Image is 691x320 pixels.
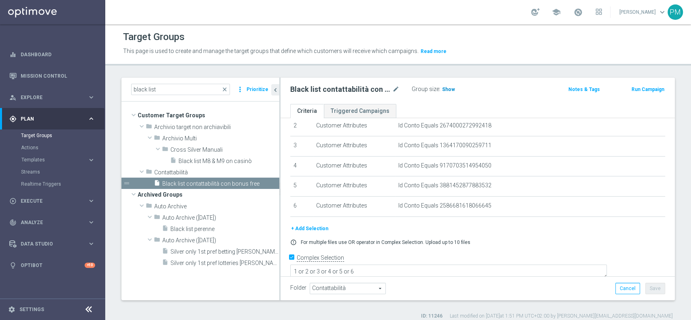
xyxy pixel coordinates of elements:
[290,85,391,94] h2: Black list contattabilità con bonus free
[21,157,87,162] div: Templates
[21,199,87,203] span: Execute
[21,65,95,87] a: Mission Control
[290,116,313,136] td: 2
[290,284,306,291] label: Folder
[138,189,279,200] span: Archived Groups
[21,181,84,187] a: Realtime Triggers
[421,313,442,320] label: ID: 11246
[87,156,95,164] i: keyboard_arrow_right
[615,283,640,294] button: Cancel
[9,262,96,269] button: lightbulb Optibot +10
[87,240,95,248] i: keyboard_arrow_right
[9,73,96,79] button: Mission Control
[398,202,491,209] span: Id Conto Equals 2586681618066645
[170,248,279,255] span: Silver only 1st pref betting lm BLACK LIST SLOT
[297,254,344,262] label: Complex Selection
[236,84,244,95] i: more_vert
[313,156,395,176] td: Customer Attributes
[19,307,44,312] a: Settings
[154,214,160,223] i: folder
[9,65,95,87] div: Mission Control
[162,259,168,268] i: insert_drive_file
[313,176,395,197] td: Customer Attributes
[245,84,270,95] button: Prioritize
[290,196,313,216] td: 6
[21,178,104,190] div: Realtime Triggers
[221,86,228,93] span: close
[398,122,491,129] span: Id Conto Equals 2674000272992418
[21,154,104,166] div: Templates
[9,254,95,276] div: Optibot
[272,86,279,94] i: chevron_left
[552,8,561,17] span: school
[21,157,96,163] div: Templates keyboard_arrow_right
[87,115,95,123] i: keyboard_arrow_right
[162,180,279,187] span: Black list contattabilit&#xE0; con bonus free
[313,196,395,216] td: Customer Attributes
[162,135,279,142] span: Archivio Multi
[568,85,601,94] button: Notes & Tags
[9,197,17,205] i: play_circle_outline
[154,169,279,176] span: Contattabilit&#xE0;
[9,115,17,123] i: gps_fixed
[9,198,96,204] div: play_circle_outline Execute keyboard_arrow_right
[9,240,87,248] div: Data Studio
[162,237,279,244] span: Auto Archive (2025-07-21)
[162,214,279,221] span: Auto Archive (2024-10-16)
[87,197,95,205] i: keyboard_arrow_right
[21,220,87,225] span: Analyze
[290,136,313,157] td: 3
[8,306,15,313] i: settings
[398,162,491,169] span: Id Conto Equals 9170703514954050
[9,116,96,122] button: gps_fixed Plan keyboard_arrow_right
[21,242,87,246] span: Data Studio
[290,156,313,176] td: 4
[21,44,95,65] a: Dashboard
[146,123,152,132] i: folder
[313,116,395,136] td: Customer Attributes
[21,169,84,175] a: Streams
[21,144,84,151] a: Actions
[9,219,17,226] i: track_changes
[9,219,87,226] div: Analyze
[123,31,185,43] h1: Target Groups
[162,248,168,257] i: insert_drive_file
[668,4,683,20] div: PM
[87,218,95,226] i: keyboard_arrow_right
[146,202,152,212] i: folder
[21,254,85,276] a: Optibot
[301,239,470,246] p: For multiple files use OR operator in Complex Selection. Upload up to 10 files
[170,146,279,153] span: Cross Silver Manuali
[9,51,17,58] i: equalizer
[21,117,87,121] span: Plan
[9,44,95,65] div: Dashboard
[450,313,673,320] label: Last modified on [DATE] at 1:51 PM UTC+02:00 by [PERSON_NAME][EMAIL_ADDRESS][DOMAIN_NAME]
[9,241,96,247] div: Data Studio keyboard_arrow_right
[9,51,96,58] div: equalizer Dashboard
[21,157,79,162] span: Templates
[412,86,439,93] label: Group size
[9,115,87,123] div: Plan
[154,180,160,189] i: insert_drive_file
[271,84,279,95] button: chevron_left
[9,94,96,101] button: person_search Explore keyboard_arrow_right
[290,176,313,197] td: 5
[9,197,87,205] div: Execute
[398,142,491,149] span: Id Conto Equals 1364170090259711
[154,203,279,210] span: Auto Archive
[21,129,104,142] div: Target Groups
[138,110,279,121] span: Customer Target Groups
[87,93,95,101] i: keyboard_arrow_right
[313,136,395,157] td: Customer Attributes
[21,142,104,154] div: Actions
[9,219,96,226] button: track_changes Analyze keyboard_arrow_right
[123,48,419,54] span: This page is used to create and manage the target groups that define which customers will receive...
[170,260,279,267] span: Silver only 1st pref lotteries lm BLACK LIST SPORT SLOT
[85,263,95,268] div: +10
[631,85,665,94] button: Run Campaign
[9,94,87,101] div: Explore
